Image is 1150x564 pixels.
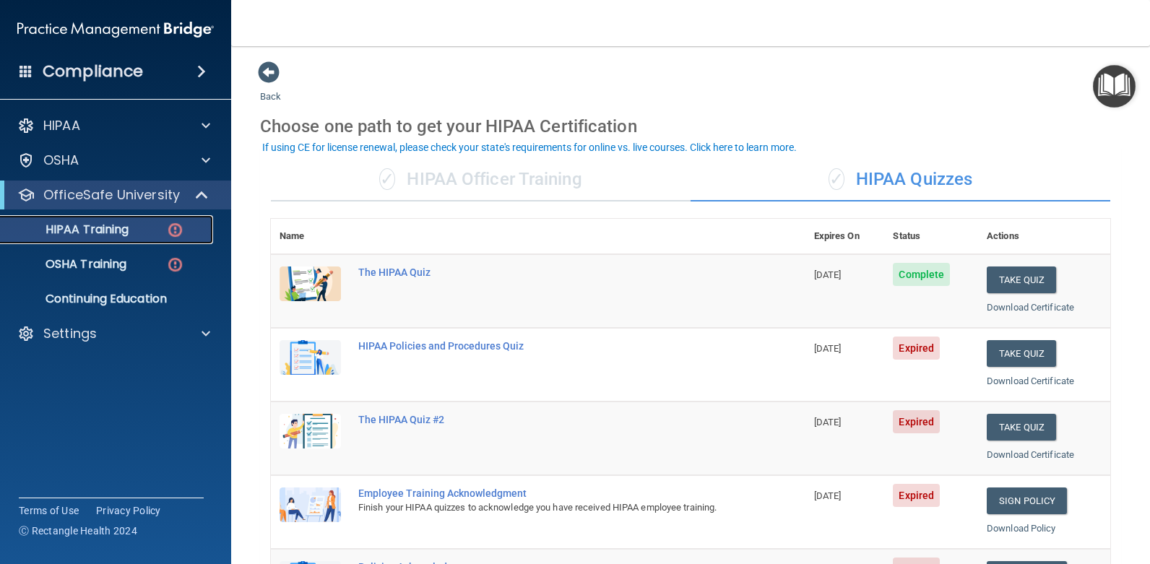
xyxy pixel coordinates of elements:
[166,221,184,239] img: danger-circle.6113f641.png
[358,487,733,499] div: Employee Training Acknowledgment
[987,266,1056,293] button: Take Quiz
[987,414,1056,441] button: Take Quiz
[691,158,1110,201] div: HIPAA Quizzes
[814,490,842,501] span: [DATE]
[893,337,940,360] span: Expired
[978,219,1110,254] th: Actions
[987,523,1056,534] a: Download Policy
[814,417,842,428] span: [DATE]
[260,105,1121,147] div: Choose one path to get your HIPAA Certification
[271,158,691,201] div: HIPAA Officer Training
[17,152,210,169] a: OSHA
[43,186,180,204] p: OfficeSafe University
[987,340,1056,367] button: Take Quiz
[17,325,210,342] a: Settings
[1093,65,1136,108] button: Open Resource Center
[358,414,733,425] div: The HIPAA Quiz #2
[271,219,350,254] th: Name
[9,257,126,272] p: OSHA Training
[987,449,1074,460] a: Download Certificate
[9,222,129,237] p: HIPAA Training
[829,168,844,190] span: ✓
[893,263,950,286] span: Complete
[987,376,1074,386] a: Download Certificate
[893,410,940,433] span: Expired
[17,15,214,44] img: PMB logo
[987,487,1067,514] a: Sign Policy
[358,266,733,278] div: The HIPAA Quiz
[987,302,1074,313] a: Download Certificate
[96,503,161,518] a: Privacy Policy
[814,269,842,280] span: [DATE]
[43,152,79,169] p: OSHA
[17,117,210,134] a: HIPAA
[9,292,207,306] p: Continuing Education
[358,499,733,516] div: Finish your HIPAA quizzes to acknowledge you have received HIPAA employee training.
[893,484,940,507] span: Expired
[358,340,733,352] div: HIPAA Policies and Procedures Quiz
[17,186,209,204] a: OfficeSafe University
[814,343,842,354] span: [DATE]
[805,219,885,254] th: Expires On
[19,503,79,518] a: Terms of Use
[43,117,80,134] p: HIPAA
[379,168,395,190] span: ✓
[43,325,97,342] p: Settings
[43,61,143,82] h4: Compliance
[262,142,797,152] div: If using CE for license renewal, please check your state's requirements for online vs. live cours...
[166,256,184,274] img: danger-circle.6113f641.png
[19,524,137,538] span: Ⓒ Rectangle Health 2024
[260,140,799,155] button: If using CE for license renewal, please check your state's requirements for online vs. live cours...
[884,219,978,254] th: Status
[260,74,281,102] a: Back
